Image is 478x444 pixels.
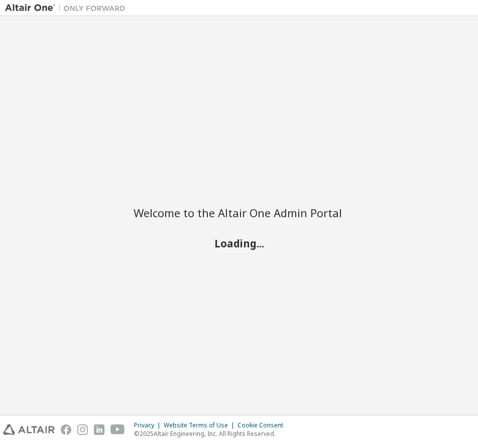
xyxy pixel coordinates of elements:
[94,424,104,435] img: linkedin.svg
[61,424,71,435] img: facebook.svg
[134,421,164,429] div: Privacy
[5,3,131,13] img: Altair One
[237,421,289,429] div: Cookie Consent
[110,424,125,435] img: youtube.svg
[134,236,344,249] h2: Loading...
[134,429,289,438] p: © 2025 Altair Engineering, Inc. All Rights Reserved.
[134,206,344,220] h2: Welcome to the Altair One Admin Portal
[3,424,55,435] img: altair_logo.svg
[164,421,237,429] div: Website Terms of Use
[77,424,88,435] img: instagram.svg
